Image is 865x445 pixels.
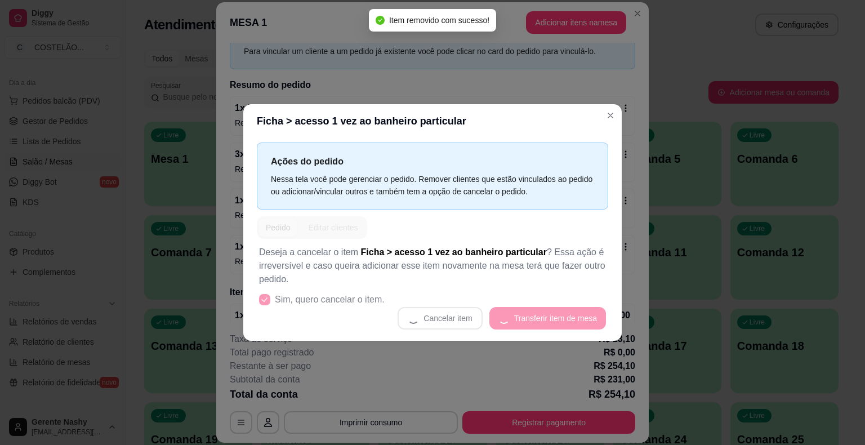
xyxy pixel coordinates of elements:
[601,106,619,124] button: Close
[243,104,622,138] header: Ficha > acesso 1 vez ao banheiro particular
[271,173,594,198] div: Nessa tela você pode gerenciar o pedido. Remover clientes que estão vinculados ao pedido ou adici...
[376,16,385,25] span: check-circle
[361,247,547,257] span: Ficha > acesso 1 vez ao banheiro particular
[271,154,594,168] p: Ações do pedido
[259,246,606,286] p: Deseja a cancelar o item ? Essa ação é irreversível e caso queira adicionar esse item novamente n...
[389,16,489,25] span: Item removido com sucesso!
